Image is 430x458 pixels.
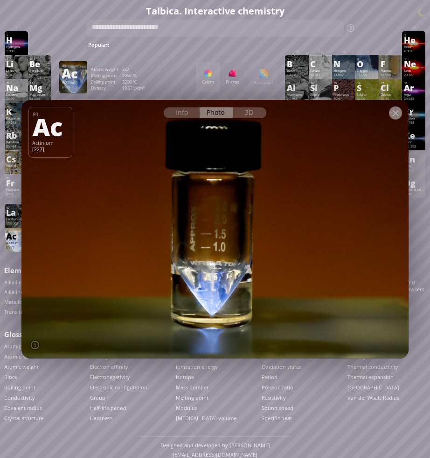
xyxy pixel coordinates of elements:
div: Cl [381,84,401,92]
a: Atomic number [4,343,42,350]
a: Transition metal [4,308,43,315]
div: La [6,209,26,216]
div: He [404,36,424,44]
a: Van der Waals Radius [347,394,399,401]
div: Lithium [6,69,26,73]
p: Designed and developed by [PERSON_NAME] [139,442,291,449]
div: 14.007 [333,73,354,77]
sup: 3 [143,85,145,90]
div: 39.098 [6,120,26,125]
div: Atomic weight [91,67,123,72]
a: Alkali metal [4,279,32,286]
div: 26.982 [287,97,307,101]
div: Krypton [404,116,424,120]
a: Oxidation states [262,363,301,370]
div: Kr [404,108,424,115]
div: 89 [62,63,84,68]
div: Beryllium [29,69,49,73]
a: Ionization energy [176,363,218,370]
a: Thermal conductivity [347,363,398,370]
div: Mg [29,84,49,92]
a: Modulus [176,404,197,411]
div: Si [310,84,330,92]
div: Potassium [6,116,26,120]
sub: 4 [210,42,213,49]
div: B [287,60,307,68]
div: 16 [357,81,377,85]
span: [MEDICAL_DATA] [304,39,349,49]
div: 1.008 [6,49,26,53]
div: 4 [30,57,49,61]
div: Sodium [6,92,26,97]
div: Sulphur [357,92,377,97]
div: 89 [7,230,26,233]
div: 1 [7,34,26,37]
div: 24.305 [29,97,49,101]
div: 30.974 [333,97,354,101]
h1: Talbica. Interactive chemistry [2,5,428,17]
div: Neon [404,69,424,73]
div: Ac [6,233,26,240]
div: 15.999 [357,73,377,77]
div: 83.798 [404,120,424,125]
div: Colors [196,80,220,85]
div: 85.468 [6,144,26,148]
div: Density [91,85,123,91]
div: 89 [33,111,69,117]
div: Rn [404,155,424,163]
a: Atomic weight [4,363,39,370]
div: Xenon [404,140,424,144]
a: Conductivity [4,394,35,401]
div: Magnesium [29,92,49,97]
div: Lanthanum [6,217,26,221]
a: Melting point [176,394,208,401]
div: 4.003 [404,49,424,53]
div: Aluminium [287,92,307,97]
div: 9 [381,57,401,61]
div: 15 [334,81,354,85]
a: Thermal expansion [347,373,394,380]
a: Half-life period [90,404,126,411]
div: Actinide [91,60,154,66]
div: 5 [287,57,307,61]
div: 3200 °C [122,79,154,85]
a: Electronegativity [90,373,130,380]
div: Ne [404,60,424,68]
div: 8 [357,57,377,61]
div: 57 [7,206,26,210]
div: Phosphorus [333,92,354,97]
div: Helium [404,45,424,49]
div: Chlorine [381,92,401,97]
a: Group [90,394,105,401]
div: Carbon [310,69,330,73]
div: [294] [404,192,424,196]
div: Rb [6,132,26,139]
sub: 2 [182,42,185,49]
a: Period [262,373,277,380]
div: S [357,84,377,92]
div: 10 [404,57,424,61]
h1: Glossary [4,330,426,339]
div: 28.085 [310,97,330,101]
div: 54 [404,129,424,133]
span: Water [155,39,173,49]
div: 7 [334,57,354,61]
div: [223] [6,192,26,196]
a: Poisson ratio [262,384,293,391]
div: H [6,36,26,44]
a: Isotope [176,373,194,380]
div: 19 [7,105,26,109]
div: Al [287,84,307,92]
div: 10.81 [287,73,307,77]
div: 10.07 g/cm [122,85,154,91]
div: 9.012 [29,73,49,77]
div: 6 [311,57,330,61]
div: N [333,60,354,68]
div: [227] [6,245,26,249]
div: 39.948 [404,97,424,101]
div: 17 [381,81,401,85]
div: Oxygen [357,69,377,73]
div: Rubidium [6,140,26,144]
div: Na [6,84,26,92]
div: 87 [7,176,26,180]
